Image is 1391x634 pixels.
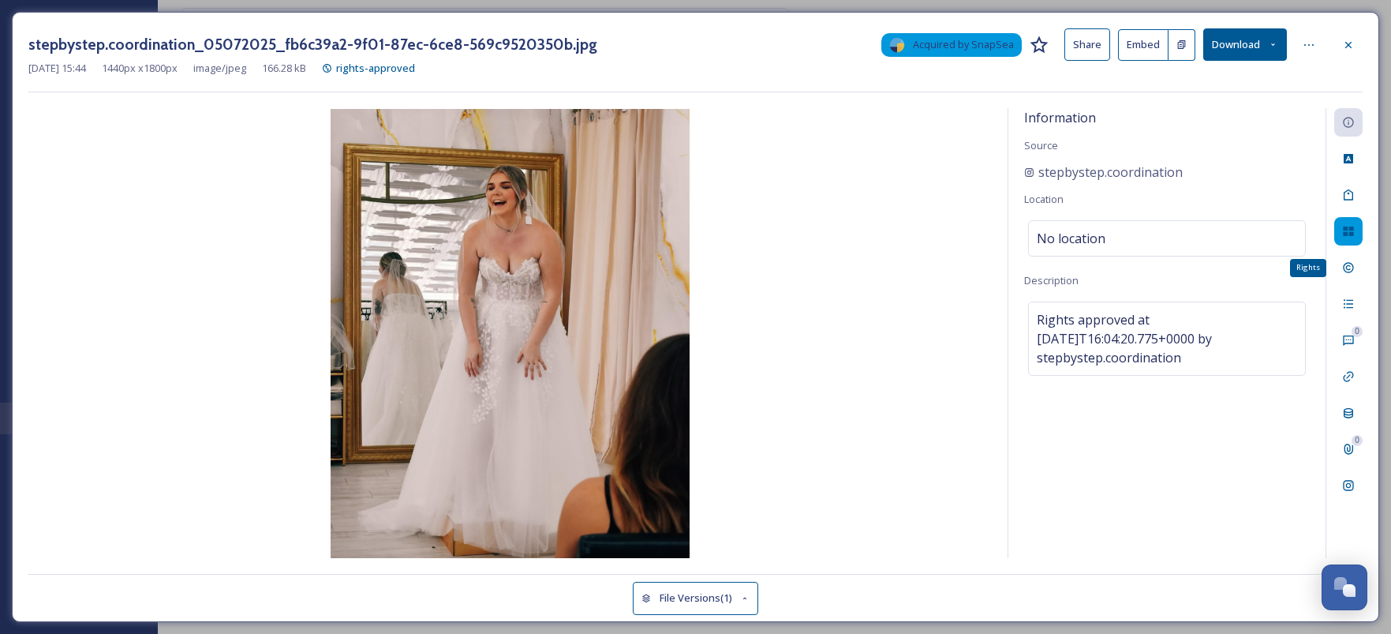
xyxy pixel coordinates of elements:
[1118,29,1169,61] button: Embed
[262,61,306,76] span: 166.28 kB
[889,37,905,53] img: snapsea-logo.png
[1290,259,1326,276] div: Rights
[913,37,1014,52] span: Acquired by SnapSea
[1037,310,1297,367] span: Rights approved at [DATE]T16:04:20.775+0000 by stepbystep.coordination
[633,582,759,614] button: File Versions(1)
[1352,435,1363,446] div: 0
[1024,138,1058,152] span: Source
[336,61,415,75] span: rights-approved
[1203,28,1287,61] button: Download
[193,61,246,76] span: image/jpeg
[1024,163,1183,182] a: stepbystep.coordination
[1024,109,1096,126] span: Information
[1322,565,1367,610] button: Open Chat
[1024,273,1079,287] span: Description
[1038,163,1183,182] span: stepbystep.coordination
[1024,192,1064,206] span: Location
[28,109,992,558] img: 1V9xnNfFjzSxxZor2ETooYsR16gWFIBLG.jpg
[1352,326,1363,337] div: 0
[1064,28,1110,61] button: Share
[28,33,597,56] h3: stepbystep.coordination_05072025_fb6c39a2-9f01-87ec-6ce8-569c9520350b.jpg
[28,61,86,76] span: [DATE] 15:44
[1037,229,1105,248] span: No location
[102,61,178,76] span: 1440 px x 1800 px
